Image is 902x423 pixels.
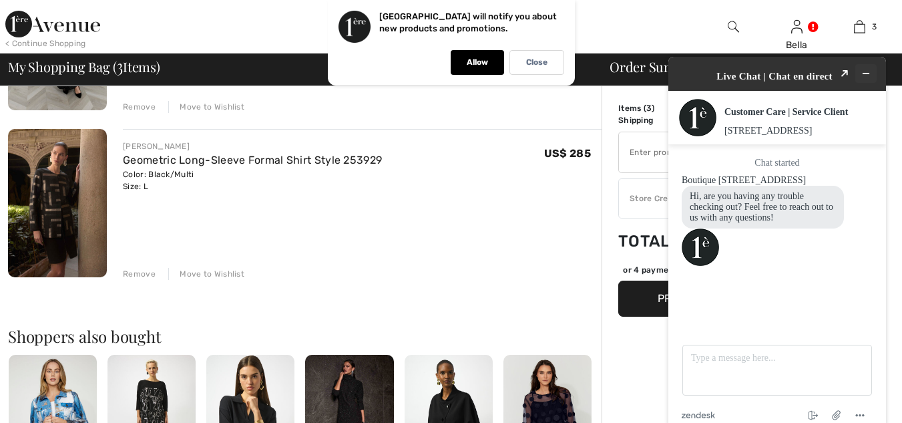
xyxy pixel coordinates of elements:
[619,132,781,172] input: Promo code
[467,57,488,67] p: Allow
[618,264,819,281] div: or 4 payments ofUS$ 226.25withSezzle Click to learn more about Sezzle
[623,264,819,276] div: or 4 payments of with
[791,19,803,35] img: My Info
[150,367,172,383] button: End chat
[766,38,828,52] div: Bella
[791,20,803,33] a: Sign In
[123,168,382,192] div: Color: Black/Multi Size: L
[619,192,781,204] div: Store Credit: 949.00
[646,104,652,113] span: 3
[123,154,382,166] a: Geometric Long-Sleeve Formal Shirt Style 253929
[29,9,57,21] span: Chat
[123,140,382,152] div: [PERSON_NAME]
[168,268,244,280] div: Move to Wishlist
[618,114,690,126] td: Shipping
[5,37,86,49] div: < Continue Shopping
[123,101,156,113] div: Remove
[197,367,218,383] button: Menu
[174,366,195,384] button: Attach file
[379,11,557,33] p: [GEOGRAPHIC_DATA] will notify you about new products and promotions.
[544,147,591,160] span: US$ 285
[526,57,547,67] p: Close
[829,19,891,35] a: 3
[854,19,865,35] img: My Bag
[8,129,107,277] img: Geometric Long-Sleeve Formal Shirt Style 253929
[618,102,690,114] td: Items ( )
[618,219,690,264] td: Total
[117,57,123,74] span: 3
[8,60,160,74] span: My Shopping Bag ( Items)
[618,281,819,317] button: Proceed to Shipping
[872,21,877,33] span: 3
[652,41,902,423] iframe: Find more information here
[594,60,894,74] div: Order Summary
[8,328,602,344] h2: Shoppers also bought
[123,268,156,280] div: Remove
[728,19,739,35] img: search the website
[168,101,244,113] div: Move to Wishlist
[5,11,100,37] img: 1ère Avenue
